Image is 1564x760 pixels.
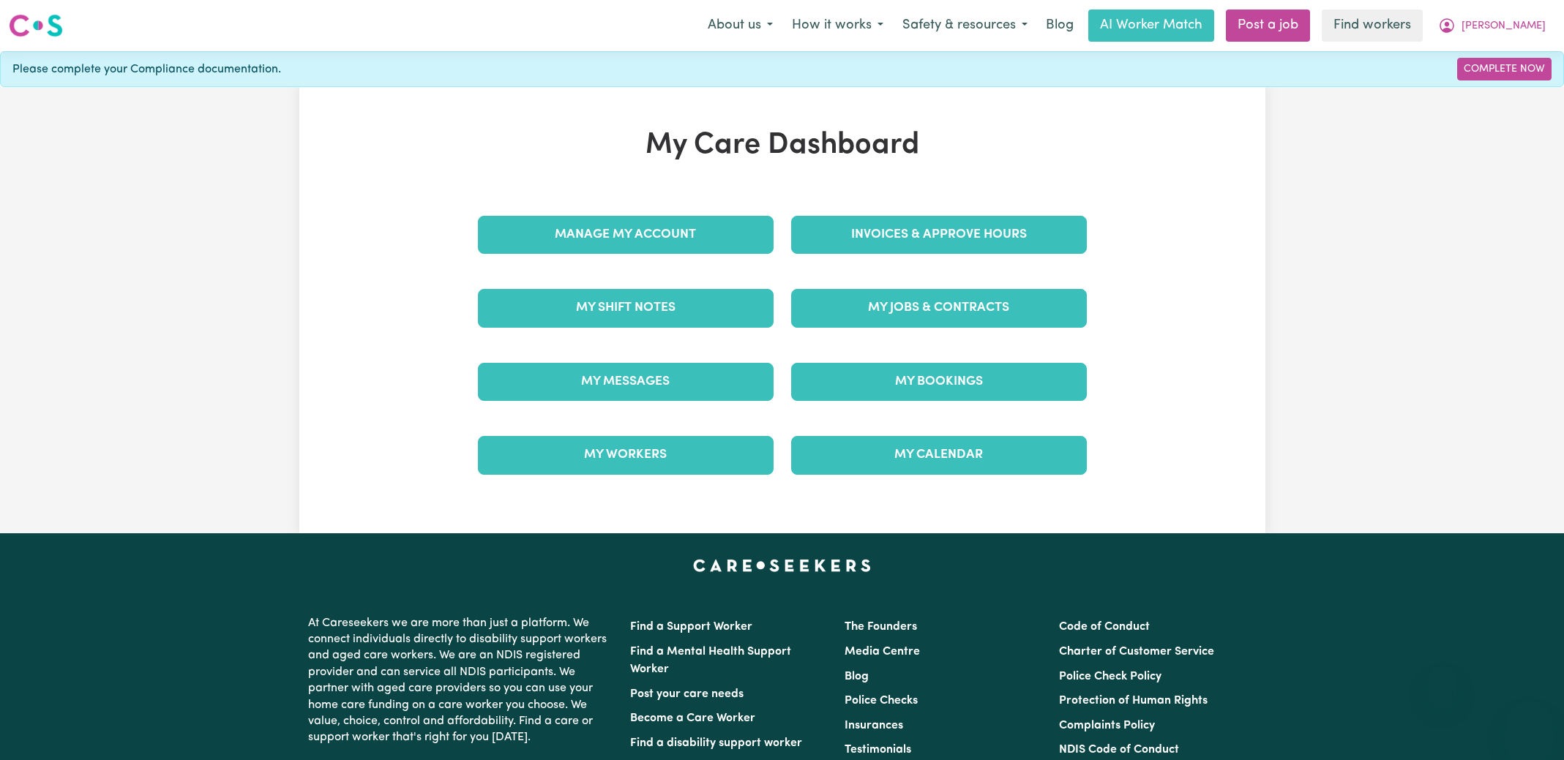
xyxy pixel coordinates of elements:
a: Media Centre [845,646,920,658]
a: My Calendar [791,436,1087,474]
button: About us [698,10,782,41]
button: How it works [782,10,893,41]
a: Invoices & Approve Hours [791,216,1087,254]
a: Insurances [845,720,903,731]
img: Careseekers logo [9,12,63,39]
a: Find workers [1322,10,1423,42]
a: Blog [845,671,869,682]
span: Please complete your Compliance documentation. [12,61,281,78]
a: NDIS Code of Conduct [1059,744,1179,756]
a: Blog [1037,10,1082,42]
button: My Account [1429,10,1555,41]
span: [PERSON_NAME] [1462,18,1546,34]
a: Code of Conduct [1059,621,1150,633]
iframe: Close message [1427,666,1456,696]
a: My Messages [478,363,774,401]
a: Find a disability support worker [630,737,802,749]
a: Post a job [1226,10,1310,42]
a: Manage My Account [478,216,774,254]
a: AI Worker Match [1088,10,1214,42]
a: My Shift Notes [478,289,774,327]
a: Complaints Policy [1059,720,1155,731]
a: The Founders [845,621,917,633]
a: Find a Support Worker [630,621,752,633]
a: Testimonials [845,744,911,756]
a: Careseekers home page [693,560,871,571]
a: Become a Care Worker [630,712,755,724]
a: Find a Mental Health Support Worker [630,646,791,675]
a: Complete Now [1457,58,1552,80]
a: My Workers [478,436,774,474]
a: Police Check Policy [1059,671,1161,682]
a: Careseekers logo [9,9,63,42]
iframe: Button to launch messaging window [1505,701,1552,748]
a: Post your care needs [630,688,744,700]
button: Safety & resources [893,10,1037,41]
a: My Bookings [791,363,1087,401]
a: Charter of Customer Service [1059,646,1214,658]
p: At Careseekers we are more than just a platform. We connect individuals directly to disability su... [308,609,613,752]
a: Police Checks [845,695,918,707]
a: Protection of Human Rights [1059,695,1208,707]
a: My Jobs & Contracts [791,289,1087,327]
h1: My Care Dashboard [469,128,1096,163]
